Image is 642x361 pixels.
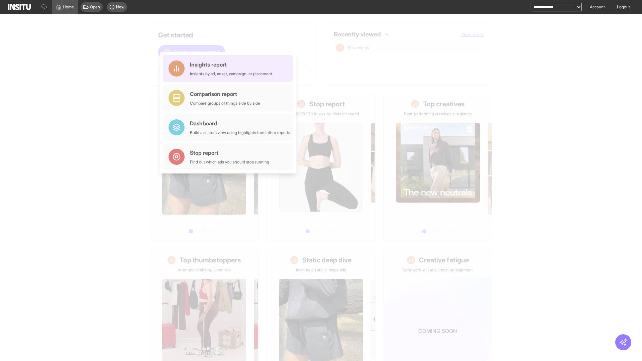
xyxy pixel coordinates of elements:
[190,90,260,98] div: Comparison report
[90,4,100,10] span: Open
[8,4,31,10] img: Logo
[190,61,272,69] div: Insights report
[190,130,290,135] div: Build a custom view using highlights from other reports
[116,4,124,10] span: New
[190,119,290,127] div: Dashboard
[190,101,260,106] div: Compare groups of things side by side
[190,71,272,77] div: Insights by ad, adset, campaign, or placement
[190,159,269,165] div: Find out which ads you should stop running
[63,4,74,10] span: Home
[190,149,269,157] div: Stop report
